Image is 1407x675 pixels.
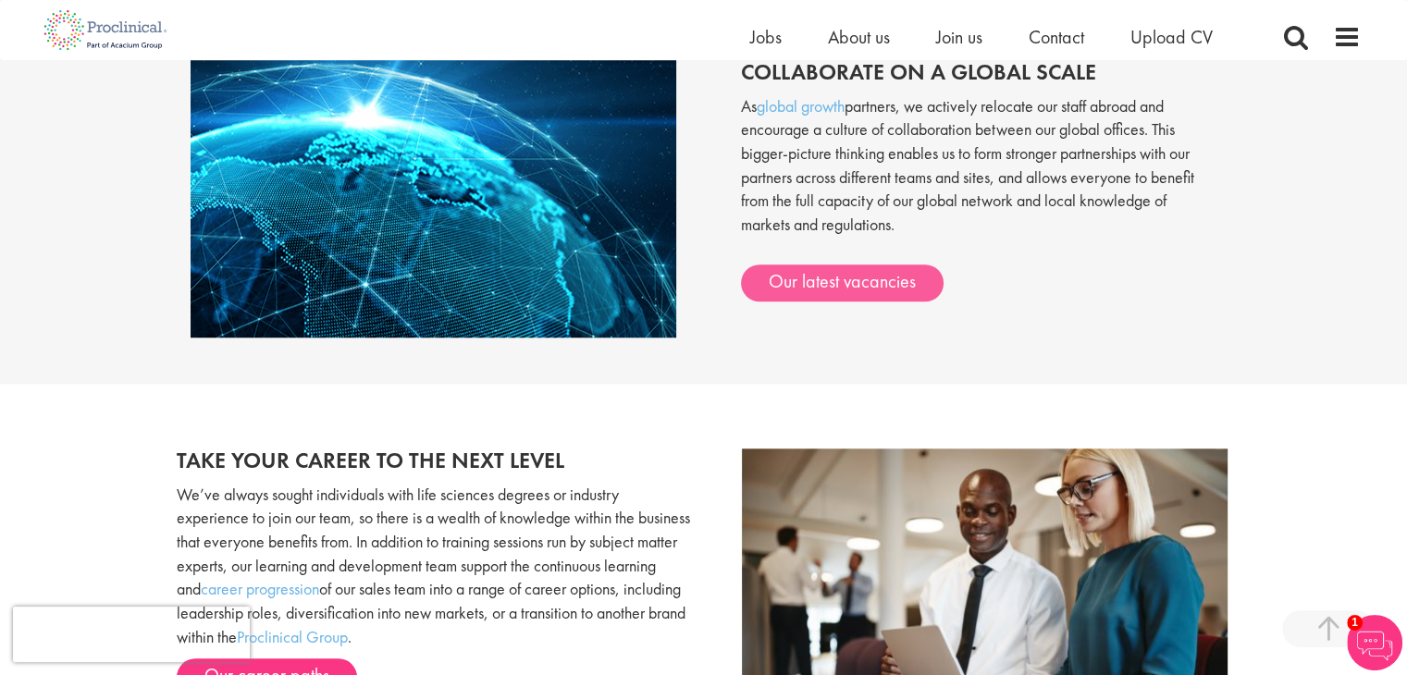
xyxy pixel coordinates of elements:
a: Our latest vacancies [741,264,944,301]
a: global growth [757,95,845,117]
a: Join us [936,25,982,49]
p: We’ve always sought individuals with life sciences degrees or industry experience to join our tea... [177,483,690,649]
span: 1 [1347,615,1363,631]
a: Upload CV [1130,25,1213,49]
iframe: reCAPTCHA [13,607,250,662]
a: Proclinical Group [237,626,348,647]
a: About us [828,25,890,49]
h2: Collaborate on a global scale [741,60,1217,84]
a: Jobs [750,25,782,49]
img: Chatbot [1347,615,1402,670]
a: career progression [201,578,319,599]
p: As partners, we actively relocate our staff abroad and encourage a culture of collaboration betwe... [741,94,1217,255]
a: Contact [1029,25,1084,49]
h2: Take your career to the next level [177,448,690,472]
